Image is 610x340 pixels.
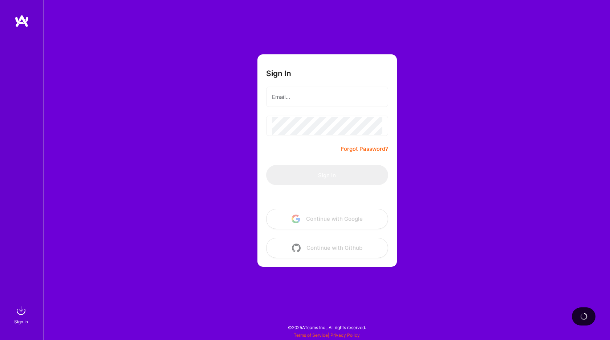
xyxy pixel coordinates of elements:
[44,318,610,336] div: © 2025 ATeams Inc., All rights reserved.
[272,88,382,106] input: Email...
[15,303,28,326] a: sign inSign In
[292,215,300,223] img: icon
[294,332,328,338] a: Terms of Service
[266,69,291,78] h3: Sign In
[341,145,388,153] a: Forgot Password?
[266,238,388,258] button: Continue with Github
[14,318,28,326] div: Sign In
[14,303,28,318] img: sign in
[266,165,388,185] button: Sign In
[294,332,360,338] span: |
[330,332,360,338] a: Privacy Policy
[292,244,301,252] img: icon
[266,209,388,229] button: Continue with Google
[580,312,588,320] img: loading
[15,14,29,28] img: logo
